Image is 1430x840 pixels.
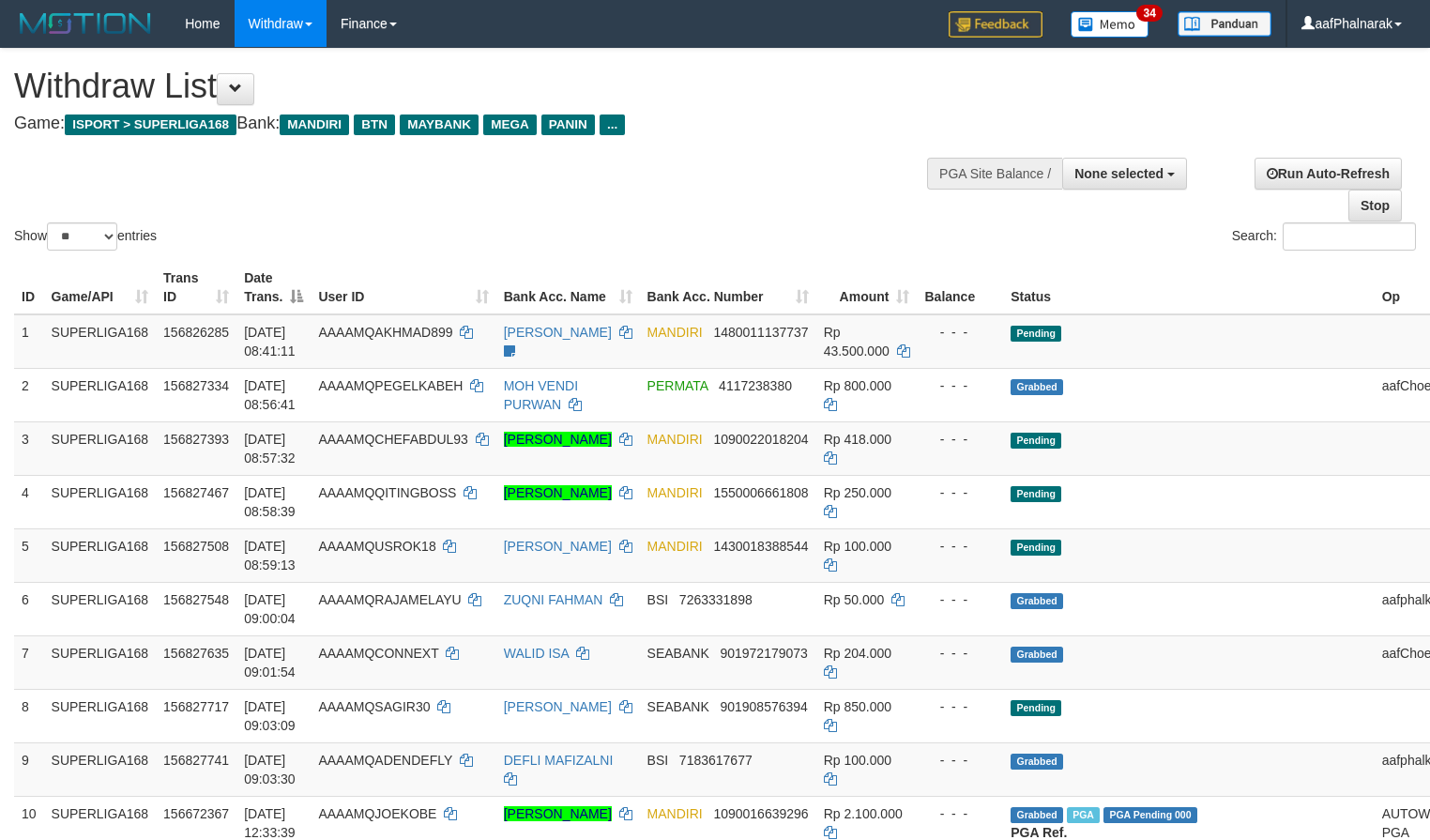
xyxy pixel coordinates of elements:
span: Grabbed [1011,647,1063,663]
div: - - - [924,804,996,823]
img: Button%20Memo.svg [1071,11,1149,38]
span: Grabbed [1011,379,1063,395]
span: Copy 1550006661808 to clipboard [713,485,808,500]
span: MANDIRI [647,485,703,500]
span: [DATE] 08:57:32 [244,432,296,466]
span: Copy 4117238380 to clipboard [719,378,792,393]
span: Pending [1011,486,1061,502]
img: Feedback.jpg [949,11,1042,38]
td: 4 [14,475,44,528]
span: Rp 204.000 [824,646,891,661]
th: Trans ID: activate to sort column ascending [156,261,236,314]
img: panduan.png [1178,11,1271,37]
a: ZUQNI FAHMAN [504,592,603,607]
a: [PERSON_NAME] [504,539,612,554]
span: AAAAMQJOEKOBE [318,806,436,821]
span: AAAAMQPEGELKABEH [318,378,463,393]
span: Grabbed [1011,754,1063,770]
span: 156827548 [163,592,229,607]
span: BTN [354,115,395,135]
span: Copy 1430018388544 to clipboard [713,539,808,554]
span: None selected [1074,166,1164,181]
span: [DATE] 08:56:41 [244,378,296,412]
span: BSI [647,592,669,607]
span: 156826285 [163,325,229,340]
span: AAAAMQSAGIR30 [318,699,430,714]
span: ... [600,115,625,135]
span: Grabbed [1011,593,1063,609]
div: - - - [924,376,996,395]
select: Showentries [47,222,117,251]
span: Pending [1011,326,1061,342]
span: SEABANK [647,646,709,661]
span: AAAAMQAKHMAD899 [318,325,452,340]
span: PANIN [541,115,595,135]
span: Copy 1480011137737 to clipboard [713,325,808,340]
a: DEFLI MAFIZALNI [504,753,614,768]
th: Bank Acc. Number: activate to sort column ascending [640,261,816,314]
td: SUPERLIGA168 [44,528,157,582]
td: 6 [14,582,44,635]
span: [DATE] 09:00:04 [244,592,296,626]
span: MANDIRI [647,432,703,447]
td: 8 [14,689,44,742]
a: [PERSON_NAME] [504,699,612,714]
span: Rp 50.000 [824,592,885,607]
span: 156827393 [163,432,229,447]
td: SUPERLIGA168 [44,742,157,796]
th: Game/API: activate to sort column ascending [44,261,157,314]
span: Rp 418.000 [824,432,891,447]
span: 34 [1136,5,1162,22]
div: - - - [924,430,996,449]
span: Pending [1011,700,1061,716]
span: MEGA [483,115,537,135]
th: Status [1003,261,1374,314]
span: Rp 800.000 [824,378,891,393]
span: Copy 901908576394 to clipboard [720,699,807,714]
td: 9 [14,742,44,796]
span: MAYBANK [400,115,479,135]
a: Run Auto-Refresh [1255,158,1402,190]
td: 5 [14,528,44,582]
div: - - - [924,323,996,342]
span: AAAAMQRAJAMELAYU [318,592,461,607]
span: AAAAMQADENDEFLY [318,753,452,768]
span: 156827508 [163,539,229,554]
label: Show entries [14,222,157,251]
td: 2 [14,368,44,421]
td: 3 [14,421,44,475]
th: Date Trans.: activate to sort column descending [236,261,311,314]
span: [DATE] 09:01:54 [244,646,296,680]
span: 156672367 [163,806,229,821]
span: Rp 100.000 [824,753,891,768]
div: - - - [924,483,996,502]
a: [PERSON_NAME] [504,806,612,821]
span: [DATE] 12:33:39 [244,806,296,840]
h4: Game: Bank: [14,115,935,133]
span: Pending [1011,540,1061,556]
a: [PERSON_NAME] [504,432,612,447]
span: 156827635 [163,646,229,661]
th: User ID: activate to sort column ascending [311,261,495,314]
a: WALID ISA [504,646,570,661]
td: SUPERLIGA168 [44,582,157,635]
span: AAAAMQCHEFABDUL93 [318,432,468,447]
td: SUPERLIGA168 [44,475,157,528]
span: MANDIRI [647,806,703,821]
span: BSI [647,753,669,768]
td: SUPERLIGA168 [44,689,157,742]
span: AAAAMQQITINGBOSS [318,485,456,500]
span: PGA Pending [1103,807,1197,823]
a: [PERSON_NAME] [504,325,612,340]
td: SUPERLIGA168 [44,635,157,689]
span: 156827741 [163,753,229,768]
span: 156827467 [163,485,229,500]
span: 156827717 [163,699,229,714]
a: MOH VENDI PURWAN [504,378,578,412]
span: 156827334 [163,378,229,393]
a: [PERSON_NAME] [504,485,612,500]
span: SEABANK [647,699,709,714]
td: 1 [14,314,44,369]
span: Rp 43.500.000 [824,325,890,359]
span: [DATE] 08:58:39 [244,485,296,519]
